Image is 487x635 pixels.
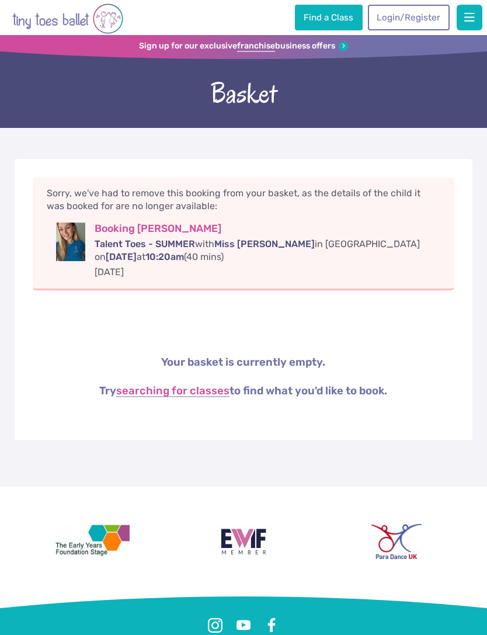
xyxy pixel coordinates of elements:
[37,384,450,399] p: Try to find what you'd like to book.
[214,238,315,249] span: Miss [PERSON_NAME]
[95,238,195,249] span: Talent Toes - SUMMER
[116,386,229,397] a: searching for classes
[216,524,272,559] img: Encouraging Women Into Franchising
[106,251,137,262] span: [DATE]
[12,2,123,35] img: tiny toes ballet
[145,251,184,262] span: 10:20am
[95,266,440,279] p: [DATE]
[95,223,440,235] h3: Booking [PERSON_NAME]
[47,187,440,213] p: Sorry, we've had to remove this booking from your basket, as the details of the child it was book...
[95,238,440,264] p: with in [GEOGRAPHIC_DATA] on at (40 mins)
[139,41,348,52] a: Sign up for our exclusivefranchisebusiness offers
[53,524,130,559] img: The Early Years Foundation Stage
[295,5,363,30] a: Find a Class
[368,5,450,30] a: Login/Register
[37,355,450,370] p: Your basket is currently empty.
[371,524,422,559] img: Para Dance UK
[237,41,275,52] strong: franchise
